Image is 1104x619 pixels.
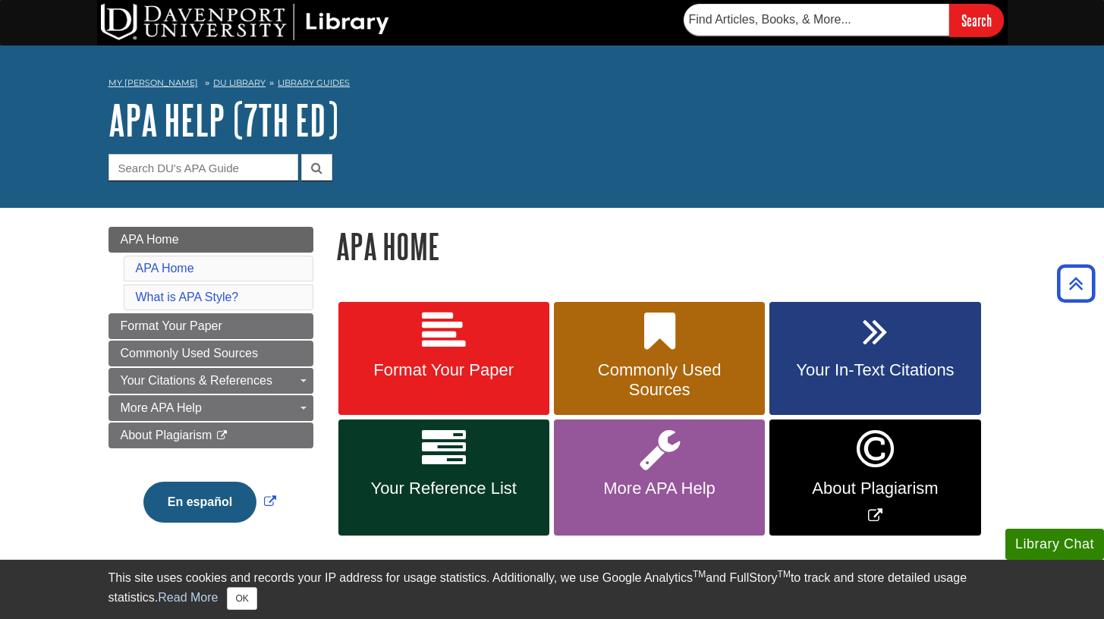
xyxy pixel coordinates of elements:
[109,227,313,548] div: Guide Page Menu
[121,429,212,441] span: About Plagiarism
[136,291,239,303] a: What is APA Style?
[684,4,949,36] input: Find Articles, Books, & More...
[213,77,266,88] a: DU Library
[769,302,980,416] a: Your In-Text Citations
[554,419,765,536] a: More APA Help
[215,431,228,441] i: This link opens in a new window
[338,419,549,536] a: Your Reference List
[693,569,706,580] sup: TM
[109,73,996,97] nav: breadcrumb
[121,401,202,414] span: More APA Help
[227,587,256,610] button: Close
[109,96,338,143] a: APA Help (7th Ed)
[336,227,996,266] h1: APA Home
[554,302,765,416] a: Commonly Used Sources
[143,482,256,523] button: En español
[109,368,313,394] a: Your Citations & References
[350,360,538,380] span: Format Your Paper
[949,4,1004,36] input: Search
[121,319,222,332] span: Format Your Paper
[781,360,969,380] span: Your In-Text Citations
[158,591,218,604] a: Read More
[109,569,996,610] div: This site uses cookies and records your IP address for usage statistics. Additionally, we use Goo...
[778,569,791,580] sup: TM
[109,154,298,181] input: Search DU's APA Guide
[684,4,1004,36] form: Searches DU Library's articles, books, and more
[109,341,313,366] a: Commonly Used Sources
[140,495,280,508] a: Link opens in new window
[769,419,980,536] a: Link opens in new window
[109,423,313,448] a: About Plagiarism
[565,479,753,498] span: More APA Help
[121,347,258,360] span: Commonly Used Sources
[781,479,969,498] span: About Plagiarism
[109,313,313,339] a: Format Your Paper
[109,395,313,421] a: More APA Help
[1005,529,1104,560] button: Library Chat
[109,77,198,90] a: My [PERSON_NAME]
[109,227,313,253] a: APA Home
[101,4,389,40] img: DU Library
[121,233,179,246] span: APA Home
[350,479,538,498] span: Your Reference List
[338,302,549,416] a: Format Your Paper
[278,77,350,88] a: Library Guides
[136,262,194,275] a: APA Home
[121,374,272,387] span: Your Citations & References
[565,360,753,400] span: Commonly Used Sources
[1052,273,1100,294] a: Back to Top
